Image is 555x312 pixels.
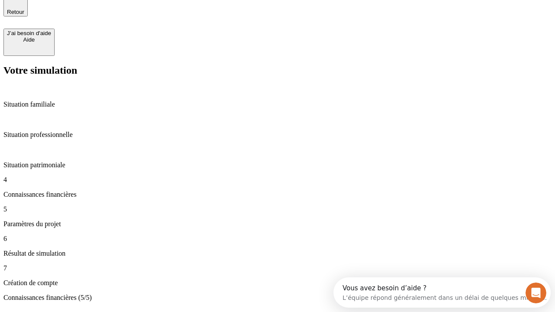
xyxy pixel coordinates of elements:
p: Situation familiale [3,101,552,108]
iframe: Intercom live chat [526,283,546,303]
p: Connaissances financières (5/5) [3,294,552,302]
p: Création de compte [3,279,552,287]
p: Situation professionnelle [3,131,552,139]
h2: Votre simulation [3,65,552,76]
div: Ouvrir le Messenger Intercom [3,3,239,27]
p: Résultat de simulation [3,250,552,257]
p: 4 [3,176,552,184]
p: Paramètres du projet [3,220,552,228]
button: J’ai besoin d'aideAide [3,29,55,56]
p: Situation patrimoniale [3,161,552,169]
p: 5 [3,205,552,213]
p: Connaissances financières [3,191,552,198]
p: 6 [3,235,552,243]
div: L’équipe répond généralement dans un délai de quelques minutes. [9,14,213,23]
div: J’ai besoin d'aide [7,30,51,36]
div: Aide [7,36,51,43]
div: Vous avez besoin d’aide ? [9,7,213,14]
iframe: Intercom live chat discovery launcher [333,277,551,308]
p: 7 [3,264,552,272]
span: Retour [7,9,24,15]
